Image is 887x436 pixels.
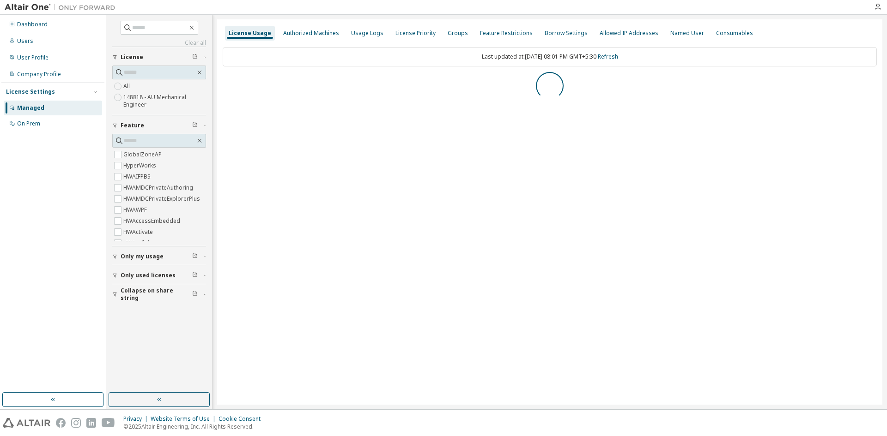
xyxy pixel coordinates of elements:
[283,30,339,37] div: Authorized Machines
[545,30,588,37] div: Borrow Settings
[123,193,202,204] label: HWAMDCPrivateExplorerPlus
[123,182,195,193] label: HWAMDCPrivateAuthoring
[123,215,182,227] label: HWAccessEmbedded
[123,81,132,92] label: All
[480,30,533,37] div: Feature Restrictions
[17,54,49,61] div: User Profile
[670,30,704,37] div: Named User
[17,120,40,127] div: On Prem
[121,122,144,129] span: Feature
[351,30,383,37] div: Usage Logs
[123,227,155,238] label: HWActivate
[112,265,206,286] button: Only used licenses
[123,160,158,171] label: HyperWorks
[229,30,271,37] div: License Usage
[71,418,81,428] img: instagram.svg
[17,37,33,45] div: Users
[395,30,436,37] div: License Priority
[86,418,96,428] img: linkedin.svg
[123,238,153,249] label: HWAcufwh
[223,47,877,66] div: Last updated at: [DATE] 08:01 PM GMT+5:30
[123,149,164,160] label: GlobalZoneAP
[102,418,115,428] img: youtube.svg
[123,92,206,110] label: 148818 - AU Mechanical Engineer
[123,204,149,215] label: HWAWPF
[121,54,143,61] span: License
[17,21,48,28] div: Dashboard
[192,54,198,61] span: Clear filter
[3,418,50,428] img: altair_logo.svg
[112,115,206,136] button: Feature
[123,415,151,423] div: Privacy
[219,415,266,423] div: Cookie Consent
[600,30,658,37] div: Allowed IP Addresses
[192,122,198,129] span: Clear filter
[112,284,206,305] button: Collapse on share string
[56,418,66,428] img: facebook.svg
[112,39,206,47] a: Clear all
[123,423,266,430] p: © 2025 Altair Engineering, Inc. All Rights Reserved.
[448,30,468,37] div: Groups
[598,53,618,60] a: Refresh
[192,291,198,298] span: Clear filter
[716,30,753,37] div: Consumables
[123,171,152,182] label: HWAIFPBS
[192,253,198,260] span: Clear filter
[112,246,206,267] button: Only my usage
[17,71,61,78] div: Company Profile
[6,88,55,96] div: License Settings
[121,272,176,279] span: Only used licenses
[151,415,219,423] div: Website Terms of Use
[5,3,120,12] img: Altair One
[192,272,198,279] span: Clear filter
[121,287,192,302] span: Collapse on share string
[17,104,44,112] div: Managed
[121,253,164,260] span: Only my usage
[112,47,206,67] button: License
